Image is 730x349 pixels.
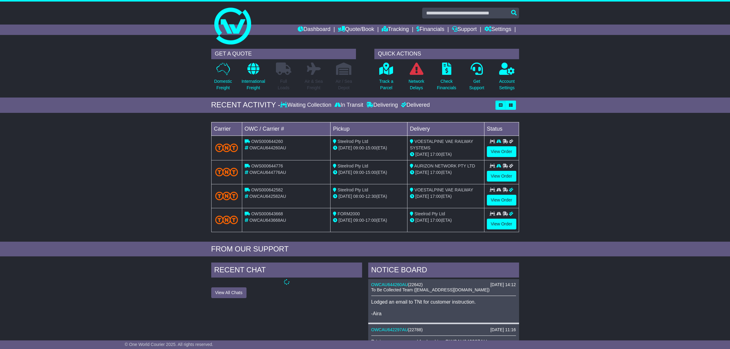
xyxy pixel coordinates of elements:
span: 17:00 [430,152,441,157]
span: OWCAU644776AU [249,170,286,175]
span: 15:00 [365,145,376,150]
div: (ETA) [410,217,482,224]
a: NetworkDelays [408,62,424,94]
div: [DATE] 14:12 [490,282,516,287]
a: Settings [484,25,511,35]
span: FORM2000 [338,211,360,216]
span: OWS000644776 [251,163,283,168]
span: OWCAU642582AU [249,194,286,199]
span: [DATE] [415,152,429,157]
p: Air & Sea Freight [305,78,323,91]
span: VOESTALPINE VAE RAILWAY SYSTEMS [410,139,473,150]
div: (ETA) [410,169,482,176]
span: 08:00 [353,194,364,199]
div: Delivering [365,102,399,109]
div: [DATE] 11:16 [490,327,516,332]
a: Quote/Book [338,25,374,35]
td: OWC / Carrier # [242,122,331,136]
span: 22788 [409,327,421,332]
a: OWCAU644260AU [371,282,408,287]
div: - (ETA) [333,193,405,200]
img: TNT_Domestic.png [215,192,238,200]
a: Support [452,25,477,35]
span: 09:00 [353,218,364,223]
span: 17:00 [430,218,441,223]
span: Steelrod Pty Ltd [338,187,368,192]
a: AccountSettings [499,62,515,94]
a: InternationalFreight [241,62,266,94]
span: 17:00 [430,170,441,175]
span: OWCAU643668AU [249,218,286,223]
span: OWS000644260 [251,139,283,144]
div: RECENT CHAT [211,263,362,279]
a: Financials [416,25,444,35]
div: - (ETA) [333,217,405,224]
img: TNT_Domestic.png [215,168,238,176]
a: View Order [487,171,516,182]
span: Steelrod Pty Ltd [338,139,368,144]
span: [DATE] [415,170,429,175]
div: Delivered [399,102,430,109]
td: Status [484,122,519,136]
div: ( ) [371,282,516,287]
span: [DATE] [415,218,429,223]
span: Steelrod Pty Ltd [415,211,445,216]
span: AURIZON NETWORK PTY LTD [414,163,475,168]
span: 17:00 [365,218,376,223]
a: Track aParcel [379,62,394,94]
span: [DATE] [338,170,352,175]
p: Domestic Freight [214,78,232,91]
span: [DATE] [338,145,352,150]
a: Dashboard [298,25,331,35]
p: Track a Parcel [379,78,393,91]
span: 09:00 [353,145,364,150]
a: OWCAU642297AU [371,327,408,332]
span: [DATE] [338,218,352,223]
a: CheckFinancials [437,62,457,94]
p: Check Financials [437,78,456,91]
span: OWCAU644260AU [249,145,286,150]
span: [DATE] [415,194,429,199]
span: © One World Courier 2025. All rights reserved. [125,342,213,347]
button: View All Chats [211,287,247,298]
td: Pickup [331,122,407,136]
div: ( ) [371,327,516,332]
a: View Order [487,146,516,157]
a: GetSupport [469,62,484,94]
span: OWS000643668 [251,211,283,216]
span: [DATE] [338,194,352,199]
div: - (ETA) [333,169,405,176]
img: TNT_Domestic.png [215,144,238,152]
div: GET A QUOTE [211,49,356,59]
p: Full Loads [276,78,291,91]
td: Carrier [211,122,242,136]
div: In Transit [333,102,365,109]
a: Tracking [382,25,409,35]
a: View Order [487,219,516,229]
p: Network Delays [408,78,424,91]
div: (ETA) [410,151,482,158]
p: Account Settings [499,78,515,91]
p: Air / Sea Depot [336,78,352,91]
a: View Order [487,195,516,205]
span: 17:00 [430,194,441,199]
span: Steelrod Pty Ltd [338,163,368,168]
span: OWS000642582 [251,187,283,192]
div: Waiting Collection [280,102,333,109]
span: 12:30 [365,194,376,199]
span: 09:00 [353,170,364,175]
div: QUICK ACTIONS [374,49,519,59]
span: 22642 [409,282,421,287]
span: VOESTALPINE VAE RAILWAY [415,187,473,192]
div: NOTICE BOARD [368,263,519,279]
span: 15:00 [365,170,376,175]
p: International Freight [242,78,265,91]
img: TNT_Domestic.png [215,216,238,224]
div: FROM OUR SUPPORT [211,245,519,254]
div: (ETA) [410,193,482,200]
p: Pricing was approved for booking OWCAU642297AU. [371,339,516,345]
p: Get Support [469,78,484,91]
div: RECENT ACTIVITY - [211,101,281,109]
a: DomesticFreight [214,62,232,94]
p: Lodged an email to TNt for customer instruction. -Aira [371,299,516,317]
